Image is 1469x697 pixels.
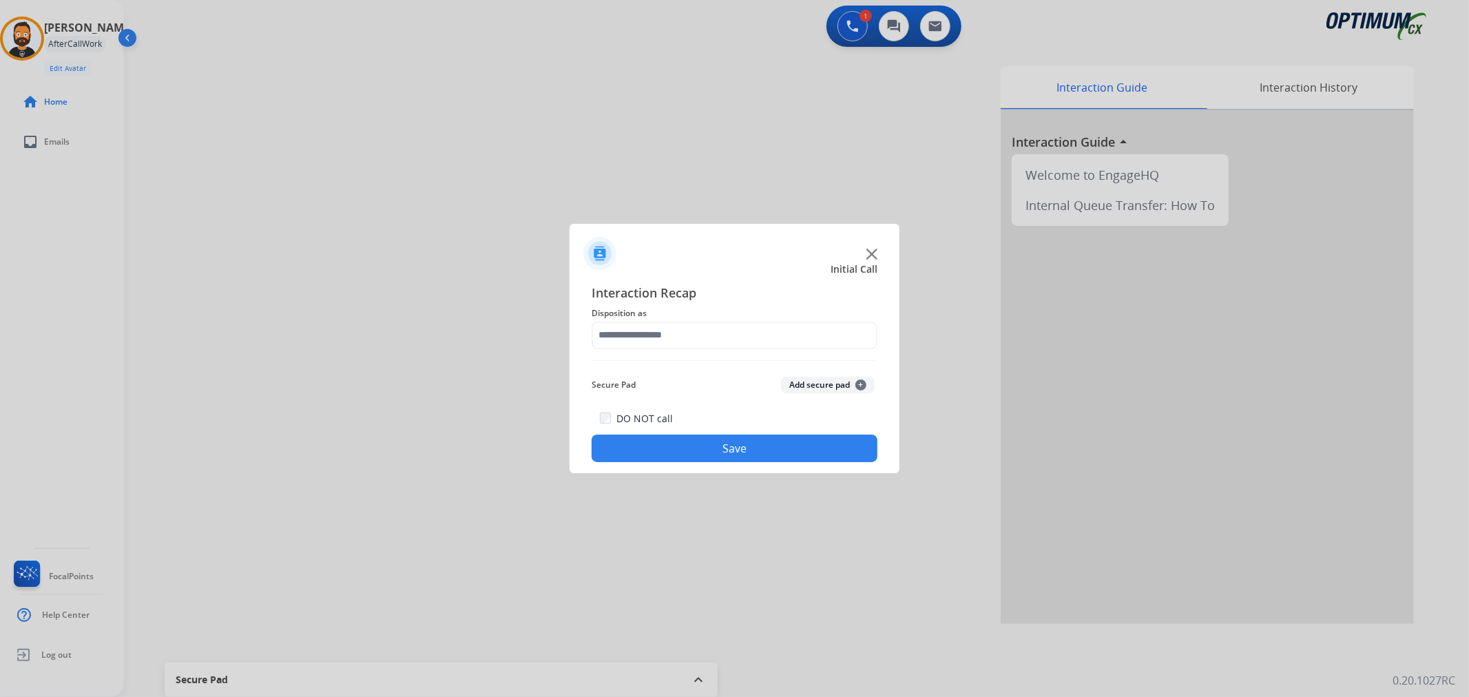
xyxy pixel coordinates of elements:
[583,237,616,270] img: contactIcon
[592,283,877,305] span: Interaction Recap
[592,305,877,322] span: Disposition as
[592,360,877,361] img: contact-recap-line.svg
[592,377,636,393] span: Secure Pad
[1393,672,1455,689] p: 0.20.1027RC
[855,379,866,391] span: +
[592,435,877,462] button: Save
[781,377,875,393] button: Add secure pad+
[616,412,673,426] label: DO NOT call
[831,262,877,276] span: Initial Call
